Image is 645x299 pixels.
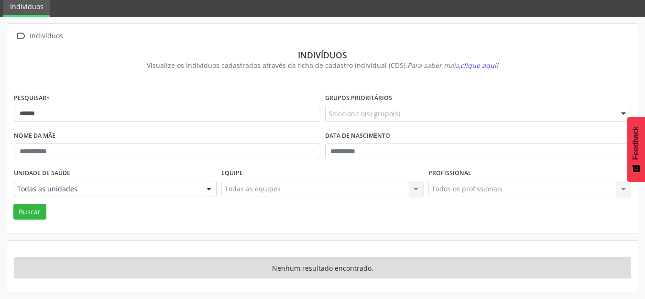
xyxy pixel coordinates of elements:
[28,29,65,43] div: Indivíduos
[14,129,55,144] label: Nome da mãe
[325,129,390,144] label: Data de nascimento
[328,109,400,119] span: Selecione o(s) grupo(s)
[13,204,46,220] button: Buscar
[407,61,498,70] i: Para saber mais,
[14,29,65,43] a:  Indivíduos
[14,91,50,106] label: Pesquisar
[325,91,392,106] label: Grupos prioritários
[17,184,197,194] span: Todas as unidades
[460,61,498,70] span: clique aqui!
[14,166,70,181] label: Unidade de saúde
[428,166,471,181] label: Profissional
[14,257,631,278] div: Nenhum resultado encontrado.
[627,117,645,182] button: Feedback - Mostrar pesquisa
[221,166,243,181] label: Equipe
[632,126,640,160] span: Feedback
[21,50,624,60] div: Indivíduos
[21,60,624,70] div: Visualize os indivíduos cadastrados através da ficha de cadastro individual (CDS).
[14,29,28,43] i: 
